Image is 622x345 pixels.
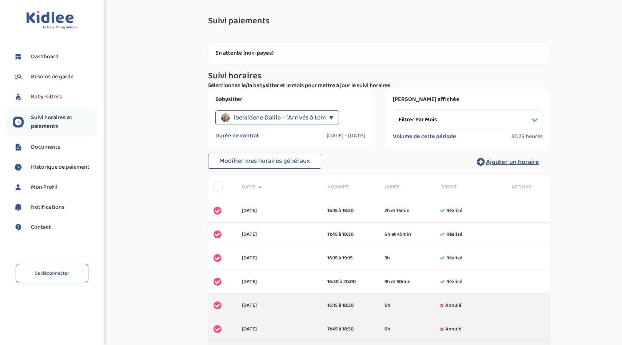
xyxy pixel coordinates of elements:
[215,96,365,103] label: Babysitter
[446,207,462,215] span: Réalisé
[13,202,24,213] img: notification.svg
[208,81,550,90] p: Sélectionnez le/la babysitter et le mois pour mettre à jour le suivi horaires
[446,231,462,238] span: Réalisé
[393,96,543,103] label: [PERSON_NAME] affichée
[384,278,411,286] span: 3h et 30min
[327,302,374,309] div: 16:15 à 18:30
[31,203,64,212] span: Notifications
[445,302,461,309] span: Annulé
[446,278,462,286] span: Réalisé
[31,52,59,61] span: Dashboard
[511,133,543,140] span: 30.75 heures
[384,254,390,262] span: 3h
[13,142,24,153] img: documents.svg
[31,113,98,131] span: Suivi horaires et paiements
[446,254,462,262] span: Réalisé
[236,183,322,191] div: Dates
[31,223,51,232] span: Contact
[208,154,321,169] button: Modifier mes horaires généraux
[13,142,98,153] a: Documents
[13,91,98,102] a: Baby-sitters
[13,51,98,62] a: Dashboard
[327,254,374,262] div: 16:15 à 19:15
[327,278,374,286] div: 16:30 à 20:00
[208,71,550,81] h3: Suivi horaires
[13,182,98,193] a: Mon Profil
[329,110,333,125] div: ▼
[16,264,88,283] a: Se déconnecter
[13,91,24,102] img: babysitters.svg
[31,93,62,101] span: Baby-sitters
[384,231,411,238] span: 6h et 45min
[486,157,539,167] span: Ajouter un horaire
[13,222,98,233] a: Contact
[436,183,493,191] div: Statut
[236,302,322,309] div: [DATE]
[327,132,365,140] label: [DATE] - [DATE]
[13,162,24,173] img: suivihoraire.svg
[236,207,322,215] div: [DATE]
[384,302,390,309] span: 0h
[26,11,77,30] img: logo.svg
[384,207,410,215] span: 2h et 15min
[221,113,230,122] img: avatar_ibelaidene-dalila_2023_09_18_17_02_46.png
[236,231,322,238] div: [DATE]
[13,113,98,131] a: Suivi horaires et paiements
[31,183,57,192] span: Mon Profil
[236,254,322,262] div: [DATE]
[236,278,322,286] div: [DATE]
[13,162,98,173] a: Historique de paiement
[327,207,374,215] div: 16:15 à 18:30
[236,325,322,333] div: [DATE]
[327,325,374,333] div: 11:45 à 18:30
[445,325,461,333] span: Annulé
[31,163,89,172] span: Historique de paiement
[13,71,98,82] a: Besoins de garde
[13,202,98,213] a: Notifications
[215,132,259,140] label: Durée de contrat
[31,72,73,81] span: Besoins de garde
[466,154,550,170] button: Ajouter un horaire
[379,183,436,191] div: Durée
[215,50,543,57] p: En attente (non-payes)
[234,110,334,125] span: ibelaidene Dalila - [Arrivés à terme]
[13,71,24,82] img: besoin.svg
[31,143,60,152] span: Documents
[327,231,374,238] div: 11:45 à 18:30
[13,222,24,233] img: contact.svg
[493,183,550,191] div: Actions
[13,182,24,193] img: profil.svg
[208,16,270,26] span: Suivi paiements
[13,117,24,128] img: suivihoraire.svg
[327,183,374,191] span: Horaires
[384,325,390,333] span: 0h
[219,156,310,166] span: Modifier mes horaires généraux
[13,51,24,62] img: dashboard.svg
[393,133,456,140] label: Volume de cette période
